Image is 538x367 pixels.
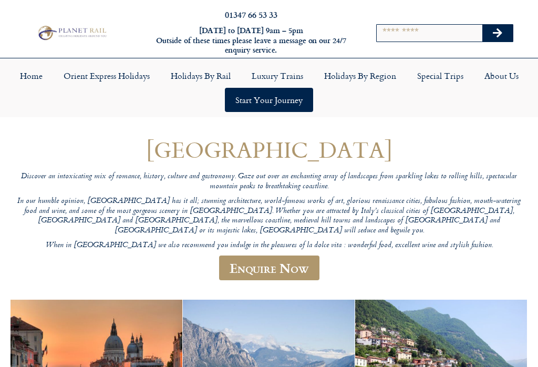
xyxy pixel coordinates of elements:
h6: [DATE] to [DATE] 9am – 5pm Outside of these times please leave a message on our 24/7 enquiry serv... [146,26,356,55]
p: Discover an intoxicating mix of romance, history, culture and gastronomy. Gaze out over an enchan... [17,172,521,191]
a: 01347 66 53 33 [225,8,277,21]
a: Holidays by Rail [160,64,241,88]
button: Search [482,25,513,42]
a: Luxury Trains [241,64,314,88]
a: Home [9,64,53,88]
p: In our humble opinion, [GEOGRAPHIC_DATA] has it all; stunning architecture, world-famous works of... [17,197,521,236]
a: About Us [474,64,529,88]
a: Start your Journey [225,88,313,112]
a: Holidays by Region [314,64,407,88]
nav: Menu [5,64,533,112]
p: When in [GEOGRAPHIC_DATA] we also recommend you indulge in the pleasures of la dolce vita : wonde... [17,241,521,251]
a: Enquire Now [219,256,319,280]
h1: [GEOGRAPHIC_DATA] [17,137,521,162]
img: Planet Rail Train Holidays Logo [35,24,108,42]
a: Special Trips [407,64,474,88]
a: Orient Express Holidays [53,64,160,88]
